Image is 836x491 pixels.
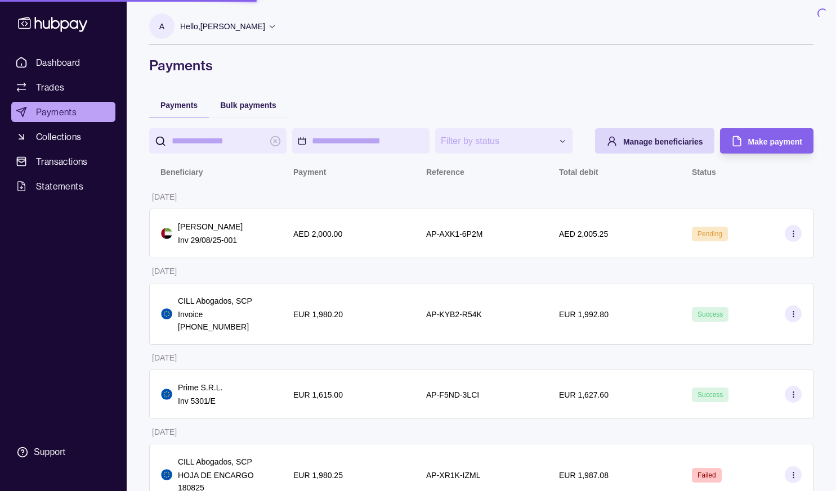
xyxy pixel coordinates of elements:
p: Invoice [PHONE_NUMBER] [178,308,271,333]
span: Make payment [748,137,802,146]
p: EUR 1,987.08 [559,471,609,480]
p: [DATE] [152,427,177,436]
span: Payments [160,101,198,110]
a: Dashboard [11,52,115,73]
span: Dashboard [36,56,81,69]
p: EUR 1,980.25 [293,471,343,480]
p: AP-XR1K-IZML [426,471,480,480]
p: Inv 5301/E [178,395,222,407]
p: AP-F5ND-3LCI [426,390,479,399]
span: Collections [36,130,81,143]
span: Pending [698,230,722,238]
img: eu [161,469,172,480]
span: Transactions [36,155,88,168]
span: Success [698,310,723,318]
p: [DATE] [152,353,177,362]
p: Reference [426,168,464,177]
span: Statements [36,179,83,193]
a: Trades [11,77,115,97]
p: Payment [293,168,326,177]
span: Failed [698,471,716,479]
span: Bulk payments [220,101,276,110]
input: search [172,128,264,154]
span: Payments [36,105,77,119]
p: Inv 29/08/25-001 [178,234,243,246]
p: AP-KYB2-R54K [426,310,482,319]
img: eu [161,308,172,319]
button: Manage beneficiaries [595,128,714,154]
span: Success [698,391,723,399]
p: AP-AXK1-6P2M [426,229,482,238]
p: Beneficiary [160,168,203,177]
a: Support [11,440,115,464]
a: Payments [11,102,115,122]
p: AED 2,000.00 [293,229,342,238]
p: EUR 1,627.60 [559,390,609,399]
a: Collections [11,127,115,147]
a: Transactions [11,151,115,172]
p: EUR 1,992.80 [559,310,609,319]
div: Support [34,446,65,458]
span: Trades [36,80,64,94]
p: CILL Abogados, SCP [178,456,271,468]
p: Status [692,168,716,177]
h1: Payments [149,56,813,74]
p: EUR 1,980.20 [293,310,343,319]
p: [PERSON_NAME] [178,220,243,233]
p: [DATE] [152,267,177,276]
p: Total debit [559,168,598,177]
span: Manage beneficiaries [623,137,703,146]
p: Prime S.R.L. [178,381,222,394]
button: Make payment [720,128,813,154]
p: Hello, [PERSON_NAME] [180,20,265,33]
img: eu [161,389,172,400]
img: ae [161,228,172,239]
p: CILL Abogados, SCP [178,295,271,307]
p: A [159,20,164,33]
p: AED 2,005.25 [559,229,608,238]
a: Statements [11,176,115,196]
p: [DATE] [152,192,177,201]
p: EUR 1,615.00 [293,390,343,399]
